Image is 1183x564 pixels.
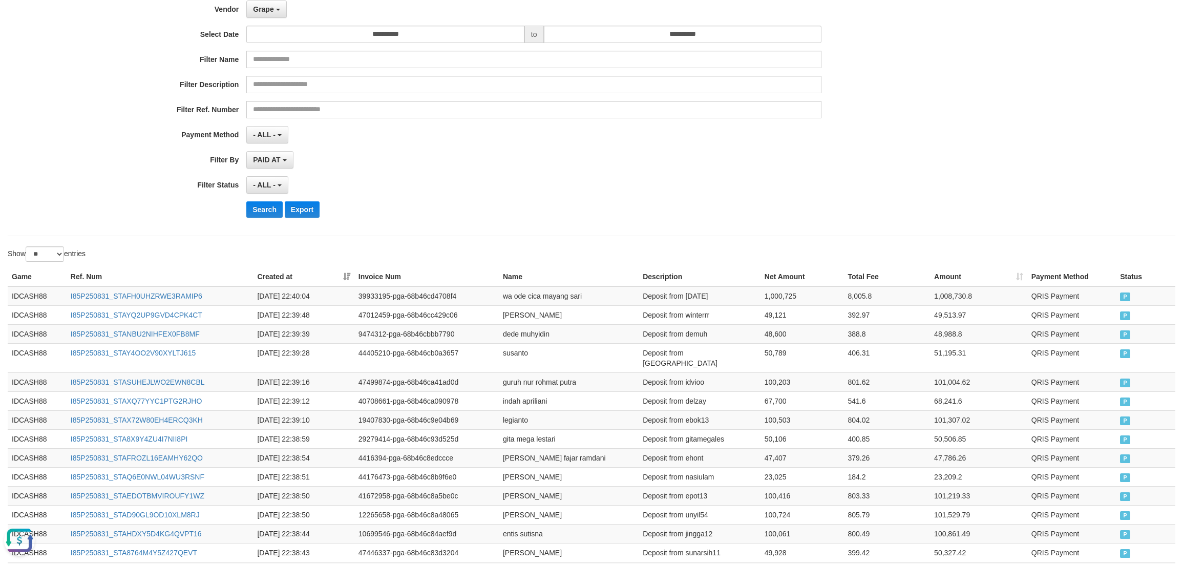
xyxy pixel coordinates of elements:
[1027,267,1116,286] th: Payment Method
[639,343,760,372] td: Deposit from [GEOGRAPHIC_DATA]
[760,448,844,467] td: 47,407
[760,410,844,429] td: 100,503
[843,505,930,524] td: 805.79
[253,410,354,429] td: [DATE] 22:39:10
[499,505,639,524] td: [PERSON_NAME]
[1120,435,1130,444] span: PAID
[843,391,930,410] td: 541.6
[639,448,760,467] td: Deposit from ehont
[8,246,86,262] label: Show entries
[1027,391,1116,410] td: QRIS Payment
[253,181,276,189] span: - ALL -
[1027,505,1116,524] td: QRIS Payment
[253,543,354,562] td: [DATE] 22:38:43
[354,343,499,372] td: 44405210-pga-68b46cb0a3657
[639,267,760,286] th: Description
[930,410,1027,429] td: 101,307.02
[930,467,1027,486] td: 23,209.2
[760,305,844,324] td: 49,121
[843,267,930,286] th: Total Fee
[843,543,930,562] td: 399.42
[843,429,930,448] td: 400.85
[760,267,844,286] th: Net Amount
[843,305,930,324] td: 392.97
[1027,543,1116,562] td: QRIS Payment
[499,524,639,543] td: entis sutisna
[354,305,499,324] td: 47012459-pga-68b46cc429c06
[1120,549,1130,558] span: PAID
[930,286,1027,306] td: 1,008,730.8
[1027,372,1116,391] td: QRIS Payment
[760,391,844,410] td: 67,700
[499,410,639,429] td: legianto
[1027,448,1116,467] td: QRIS Payment
[499,305,639,324] td: [PERSON_NAME]
[71,511,200,519] a: I85P250831_STAD90GL9OD10XLM8RJ
[8,448,67,467] td: IDCASH88
[930,343,1027,372] td: 51,195.31
[253,505,354,524] td: [DATE] 22:38:50
[8,286,67,306] td: IDCASH88
[760,467,844,486] td: 23,025
[71,378,205,386] a: I85P250831_STASUHEJLWO2EWN8CBL
[843,286,930,306] td: 8,005.8
[524,26,544,43] span: to
[8,505,67,524] td: IDCASH88
[639,391,760,410] td: Deposit from delzay
[253,467,354,486] td: [DATE] 22:38:51
[354,410,499,429] td: 19407830-pga-68b46c9e04b69
[1027,286,1116,306] td: QRIS Payment
[760,486,844,505] td: 100,416
[71,473,204,481] a: I85P250831_STAQ6E0NWL04WU3RSNF
[71,416,203,424] a: I85P250831_STAX72W80EH4ERCQ3KH
[71,292,202,300] a: I85P250831_STAFH0UHZRWE3RAMIP6
[639,305,760,324] td: Deposit from winterrr
[499,324,639,343] td: dede muhyidin
[639,543,760,562] td: Deposit from sunarsih11
[71,311,202,319] a: I85P250831_STAYQ2UP9GVD4CPK4CT
[1120,293,1130,301] span: PAID
[639,324,760,343] td: Deposit from demuh
[246,1,286,18] button: Grape
[71,530,202,538] a: I85P250831_STAHDXY5D4KG4QVPT16
[71,492,204,500] a: I85P250831_STAEDOTBMVIROUFY1WZ
[253,429,354,448] td: [DATE] 22:38:59
[71,397,202,405] a: I85P250831_STAXQ77YYC1PTG2RJHO
[253,131,276,139] span: - ALL -
[930,524,1027,543] td: 100,861.49
[354,391,499,410] td: 40708661-pga-68b46ca090978
[499,343,639,372] td: susanto
[253,524,354,543] td: [DATE] 22:38:44
[760,429,844,448] td: 50,106
[4,4,35,35] button: Open LiveChat chat widget
[639,429,760,448] td: Deposit from gitamegales
[843,467,930,486] td: 184.2
[930,372,1027,391] td: 101,004.62
[253,305,354,324] td: [DATE] 22:39:48
[253,5,273,13] span: Grape
[1027,343,1116,372] td: QRIS Payment
[760,543,844,562] td: 49,928
[1120,398,1130,406] span: PAID
[1120,454,1130,463] span: PAID
[499,429,639,448] td: gita mega lestari
[639,286,760,306] td: Deposit from [DATE]
[760,524,844,543] td: 100,061
[8,305,67,324] td: IDCASH88
[930,305,1027,324] td: 49,513.97
[253,267,354,286] th: Created at: activate to sort column ascending
[760,286,844,306] td: 1,000,725
[760,324,844,343] td: 48,600
[253,486,354,505] td: [DATE] 22:38:50
[1120,349,1130,358] span: PAID
[1120,416,1130,425] span: PAID
[1027,429,1116,448] td: QRIS Payment
[71,454,203,462] a: I85P250831_STAFROZL16EAMHY62QO
[8,343,67,372] td: IDCASH88
[843,448,930,467] td: 379.26
[246,176,288,194] button: - ALL -
[639,486,760,505] td: Deposit from epot13
[253,372,354,391] td: [DATE] 22:39:16
[253,156,280,164] span: PAID AT
[843,524,930,543] td: 800.49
